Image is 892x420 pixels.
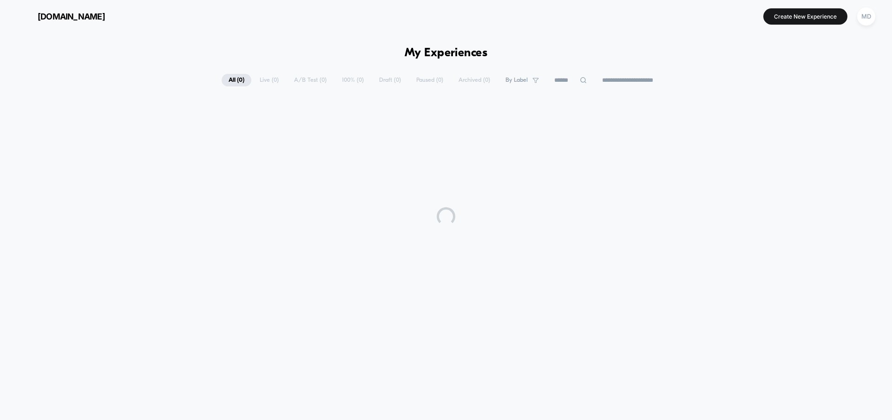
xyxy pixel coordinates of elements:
button: [DOMAIN_NAME] [14,9,108,24]
span: By Label [505,77,528,84]
button: Create New Experience [763,8,847,25]
span: All ( 0 ) [222,74,251,86]
span: [DOMAIN_NAME] [38,12,105,21]
div: MD [857,7,875,26]
h1: My Experiences [405,46,488,60]
button: MD [854,7,878,26]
